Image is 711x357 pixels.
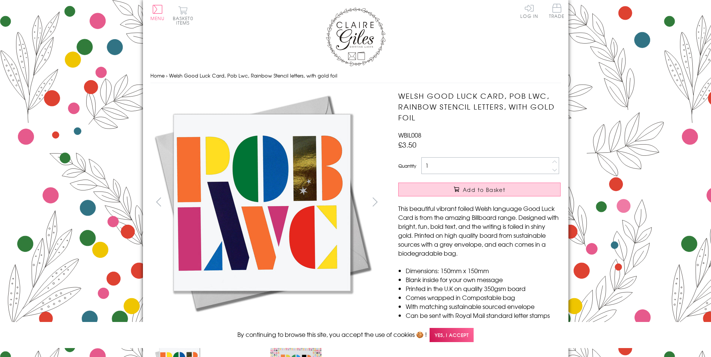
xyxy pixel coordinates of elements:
[549,4,565,18] span: Trade
[406,302,561,311] li: With matching sustainable sourced envelope
[150,15,165,22] span: Menu
[520,4,538,18] a: Log In
[176,15,193,26] span: 0 items
[326,7,386,66] img: Claire Giles Greetings Cards
[150,72,165,79] a: Home
[367,193,383,210] button: next
[398,183,561,196] button: Add to Basket
[169,72,337,79] span: Welsh Good Luck Card, Pob Lwc, Rainbow Stencil letters, with gold foil
[398,91,561,123] h1: Welsh Good Luck Card, Pob Lwc, Rainbow Stencil letters, with gold foil
[150,91,374,314] img: Welsh Good Luck Card, Pob Lwc, Rainbow Stencil letters, with gold foil
[549,4,565,20] a: Trade
[398,162,416,169] label: Quantity
[398,130,421,139] span: WBIL008
[430,328,474,342] span: Yes, I accept
[150,5,165,20] button: Menu
[398,139,417,150] span: £3.50
[166,72,168,79] span: ›
[173,6,193,25] button: Basket0 items
[406,293,561,302] li: Comes wrapped in Compostable bag
[406,266,561,275] li: Dimensions: 150mm x 150mm
[463,186,505,193] span: Add to Basket
[150,193,167,210] button: prev
[398,204,561,258] p: This beautiful vibrant foiled Welsh language Good Luck Card is from the amazing Billboard range. ...
[406,284,561,293] li: Printed in the U.K on quality 350gsm board
[406,275,561,284] li: Blank inside for your own message
[150,68,561,83] nav: breadcrumbs
[406,311,561,320] li: Can be sent with Royal Mail standard letter stamps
